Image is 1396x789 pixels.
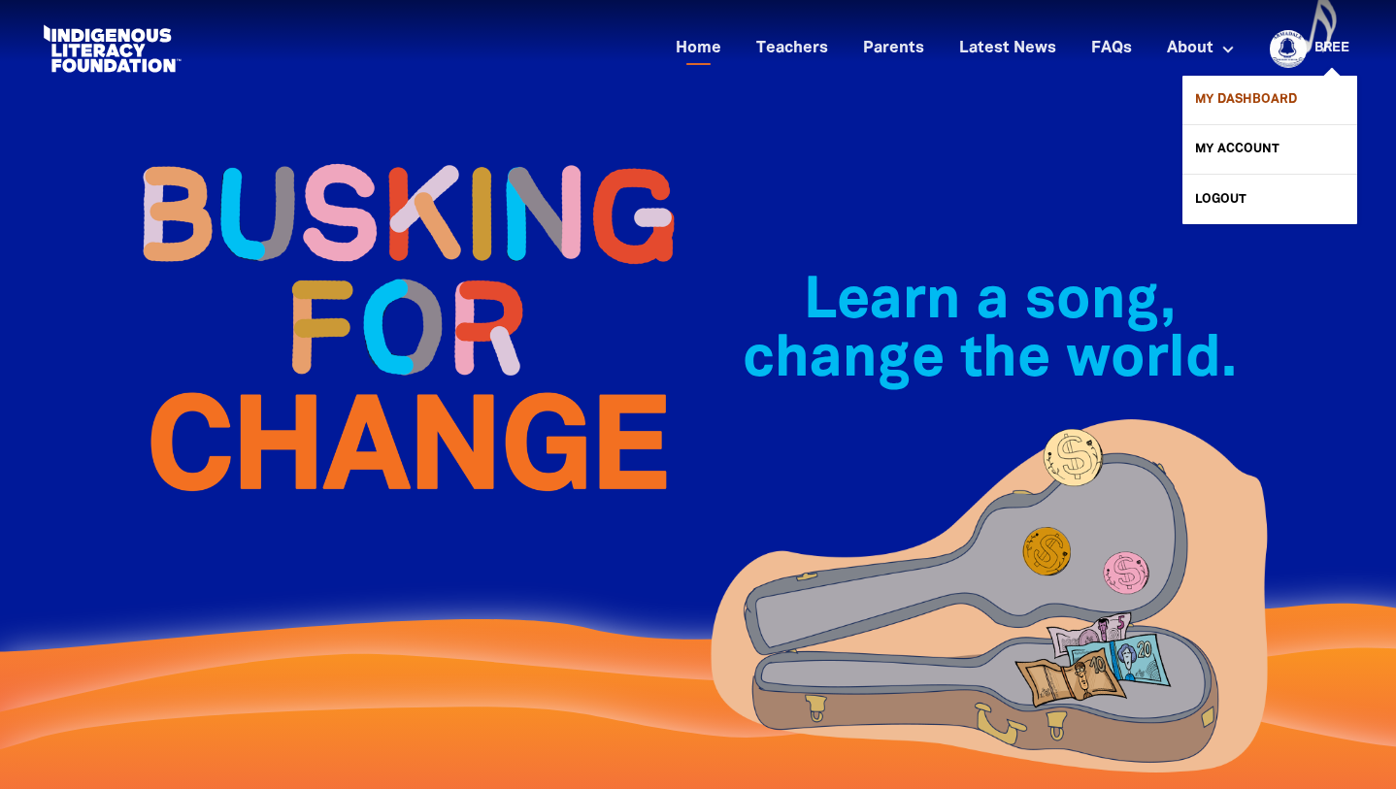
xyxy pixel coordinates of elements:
a: My Dashboard [1182,76,1357,124]
a: My Account [1182,125,1357,174]
a: Logout [1182,175,1357,223]
a: Parents [851,33,936,65]
a: Latest News [947,33,1068,65]
span: Learn a song, change the world. [743,276,1237,387]
a: FAQs [1080,33,1144,65]
a: Teachers [745,33,840,65]
a: About [1155,33,1246,65]
a: Home [664,33,733,65]
a: Bree [1314,42,1349,55]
